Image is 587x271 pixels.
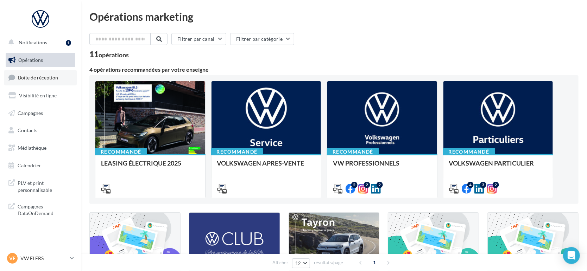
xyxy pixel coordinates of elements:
button: Notifications 1 [4,35,74,50]
button: Filtrer par catégorie [230,33,294,45]
div: Recommandé [211,148,263,156]
span: Opérations [18,57,43,63]
div: Opérations marketing [89,11,579,22]
span: Contacts [18,127,37,133]
a: Boîte de réception [4,70,77,85]
div: 3 [480,182,486,188]
span: 12 [295,260,301,266]
div: VOLKSWAGEN PARTICULIER [449,160,548,174]
p: VW FLERS [20,255,67,262]
span: Boîte de réception [18,75,58,80]
div: LEASING ÉLECTRIQUE 2025 [101,160,200,174]
div: Recommandé [443,148,495,156]
button: Filtrer par canal [171,33,226,45]
div: 4 opérations recommandées par votre enseigne [89,67,579,72]
a: Médiathèque [4,141,77,155]
a: Opérations [4,53,77,67]
span: Notifications [19,39,47,45]
span: Campagnes [18,110,43,116]
div: 2 [377,182,383,188]
span: Afficher [272,259,288,266]
span: Médiathèque [18,145,46,151]
div: Recommandé [327,148,379,156]
a: Campagnes DataOnDemand [4,199,77,220]
span: PLV et print personnalisable [18,178,72,193]
div: Recommandé [95,148,147,156]
span: VF [9,255,15,262]
span: Calendrier [18,162,41,168]
a: VF VW FLERS [6,252,75,265]
span: résultats/page [314,259,343,266]
a: Visibilité en ligne [4,88,77,103]
div: 2 [351,182,358,188]
div: 1 [66,40,71,46]
div: VOLKSWAGEN APRES-VENTE [217,160,316,174]
div: 2 [364,182,370,188]
div: VW PROFESSIONNELS [333,160,431,174]
div: opérations [99,52,129,58]
button: 12 [292,258,310,268]
a: PLV et print personnalisable [4,175,77,196]
div: 2 [493,182,499,188]
div: 11 [89,51,129,58]
span: Campagnes DataOnDemand [18,202,72,217]
span: Visibilité en ligne [19,92,57,98]
a: Campagnes [4,106,77,121]
a: Calendrier [4,158,77,173]
div: 4 [467,182,474,188]
div: Open Intercom Messenger [563,247,580,264]
span: 1 [369,257,380,268]
a: Contacts [4,123,77,138]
